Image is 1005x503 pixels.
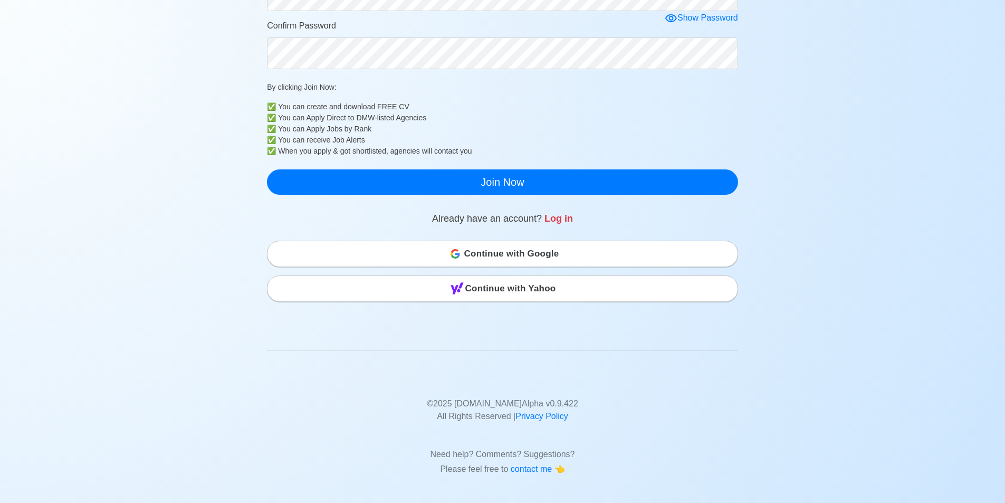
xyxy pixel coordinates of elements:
[267,112,276,124] b: ✅
[267,135,276,146] b: ✅
[275,463,730,476] p: Please feel free to
[267,21,336,30] span: Confirm Password
[267,146,276,157] b: ✅
[267,169,738,195] button: Join Now
[465,278,556,299] span: Continue with Yahoo
[515,412,568,421] a: Privacy Policy
[278,124,738,135] div: You can Apply Jobs by Rank
[267,241,738,267] button: Continue with Google
[278,112,738,124] div: You can Apply Direct to DMW-listed Agencies
[275,385,730,423] p: © 2025 [DOMAIN_NAME] Alpha v 0.9.422 All Rights Reserved |
[278,101,738,112] div: You can create and download FREE CV
[267,212,738,226] p: Already have an account?
[544,213,573,224] a: Log in
[267,82,738,93] p: By clicking Join Now:
[464,243,559,264] span: Continue with Google
[511,464,554,473] span: contact me
[275,435,730,461] p: Need help? Comments? Suggestions?
[267,101,276,112] b: ✅
[267,124,276,135] b: ✅
[278,146,738,157] div: When you apply & got shortlisted, agencies will contact you
[665,12,738,25] div: Show Password
[554,464,565,473] span: point
[267,276,738,302] button: Continue with Yahoo
[278,135,738,146] div: You can receive Job Alerts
